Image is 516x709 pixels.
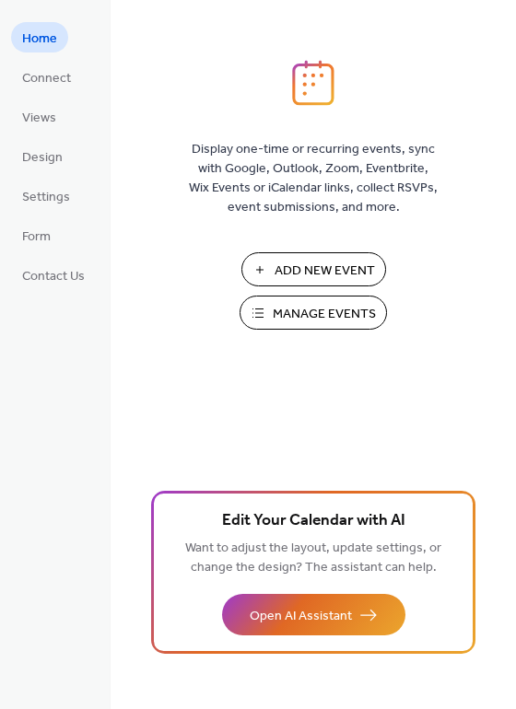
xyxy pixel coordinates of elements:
span: Want to adjust the layout, update settings, or change the design? The assistant can help. [185,536,441,580]
button: Open AI Assistant [222,594,405,635]
a: Form [11,220,62,250]
span: Settings [22,188,70,207]
span: Manage Events [273,305,376,324]
span: Display one-time or recurring events, sync with Google, Outlook, Zoom, Eventbrite, Wix Events or ... [189,140,438,217]
img: logo_icon.svg [292,60,334,106]
span: Connect [22,69,71,88]
span: Edit Your Calendar with AI [222,508,405,534]
span: Home [22,29,57,49]
button: Add New Event [241,252,386,286]
span: Add New Event [275,262,375,281]
span: Form [22,227,51,247]
button: Manage Events [240,296,387,330]
a: Design [11,141,74,171]
a: Settings [11,180,81,211]
span: Contact Us [22,267,85,286]
span: Design [22,148,63,168]
span: Open AI Assistant [250,607,352,626]
a: Home [11,22,68,52]
a: Views [11,101,67,132]
a: Contact Us [11,260,96,290]
span: Views [22,109,56,128]
a: Connect [11,62,82,92]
